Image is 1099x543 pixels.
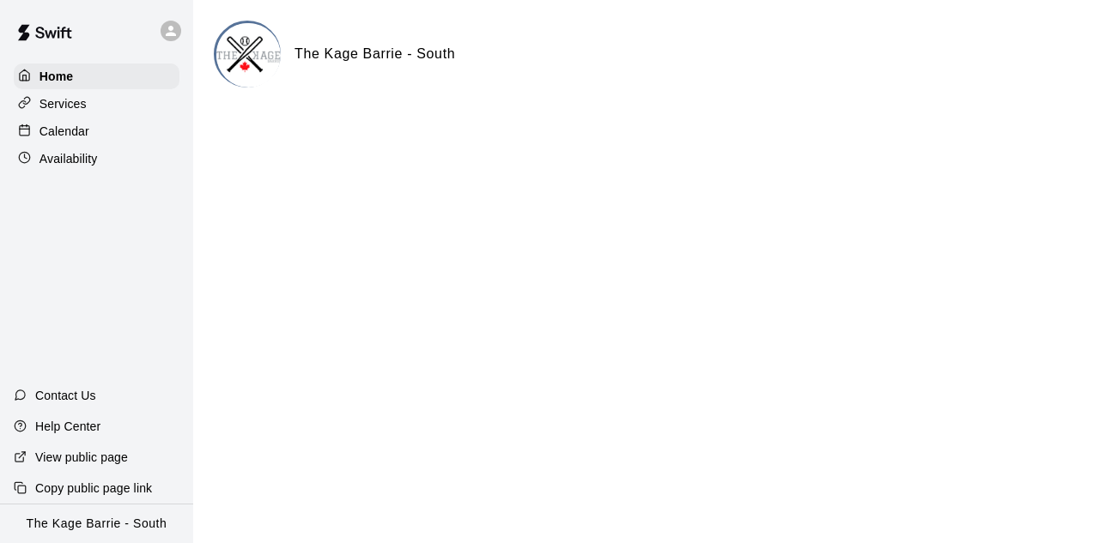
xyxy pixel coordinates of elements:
[35,449,128,466] p: View public page
[39,95,87,112] p: Services
[39,123,89,140] p: Calendar
[27,515,167,533] p: The Kage Barrie - South
[39,68,74,85] p: Home
[14,146,179,172] a: Availability
[216,23,281,87] img: The Kage Barrie - South logo
[294,43,455,65] h6: The Kage Barrie - South
[14,91,179,117] a: Services
[35,387,96,404] p: Contact Us
[35,480,152,497] p: Copy public page link
[14,63,179,89] a: Home
[39,150,98,167] p: Availability
[35,418,100,435] p: Help Center
[14,118,179,144] a: Calendar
